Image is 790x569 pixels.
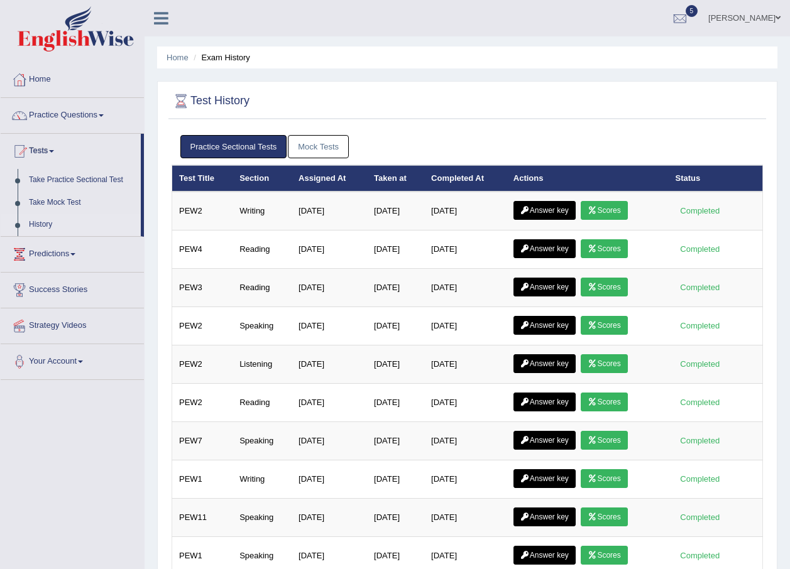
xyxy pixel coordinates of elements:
td: [DATE] [367,384,424,422]
a: Answer key [513,239,576,258]
td: Speaking [233,499,292,537]
td: [DATE] [367,307,424,345]
a: Answer key [513,546,576,565]
th: Test Title [172,165,233,192]
th: Section [233,165,292,192]
td: PEW2 [172,384,233,422]
a: Scores [581,239,627,258]
a: Practice Sectional Tests [180,135,287,158]
td: [DATE] [367,499,424,537]
td: [DATE] [424,499,507,537]
td: [DATE] [424,460,507,499]
a: Take Mock Test [23,192,141,214]
a: Scores [581,278,627,296]
td: PEW1 [172,460,233,499]
a: Answer key [513,469,576,488]
td: [DATE] [367,269,424,307]
td: [DATE] [424,192,507,230]
td: [DATE] [367,345,424,384]
td: PEW3 [172,269,233,307]
a: Predictions [1,237,144,268]
th: Taken at [367,165,424,192]
td: [DATE] [367,422,424,460]
td: [DATE] [292,307,367,345]
div: Completed [676,242,725,256]
td: [DATE] [424,422,507,460]
td: [DATE] [424,307,507,345]
div: Completed [676,281,725,294]
span: 5 [686,5,698,17]
a: Answer key [513,431,576,450]
td: PEW2 [172,307,233,345]
a: Answer key [513,393,576,411]
a: History [23,214,141,236]
th: Status [669,165,763,192]
td: [DATE] [424,230,507,269]
a: Strategy Videos [1,308,144,340]
td: [DATE] [424,345,507,384]
a: Scores [581,469,627,488]
td: [DATE] [292,499,367,537]
a: Answer key [513,278,576,296]
div: Completed [676,319,725,332]
a: Tests [1,134,141,165]
td: Writing [233,460,292,499]
a: Answer key [513,201,576,220]
a: Take Practice Sectional Test [23,169,141,192]
a: Answer key [513,316,576,335]
td: Reading [233,230,292,269]
div: Completed [676,472,725,485]
td: PEW11 [172,499,233,537]
td: PEW4 [172,230,233,269]
a: Scores [581,316,627,335]
td: [DATE] [367,192,424,230]
a: Mock Tests [288,135,349,158]
div: Completed [676,396,725,409]
td: PEW2 [172,345,233,384]
td: Writing [233,192,292,230]
th: Assigned At [292,165,367,192]
td: [DATE] [292,269,367,307]
td: PEW7 [172,422,233,460]
a: Success Stories [1,273,144,304]
td: [DATE] [292,422,367,460]
a: Scores [581,354,627,373]
td: [DATE] [424,269,507,307]
td: Listening [233,345,292,384]
td: Reading [233,384,292,422]
div: Completed [676,434,725,447]
td: [DATE] [292,192,367,230]
a: Scores [581,201,627,220]
td: [DATE] [292,230,367,269]
td: [DATE] [367,230,424,269]
td: [DATE] [292,345,367,384]
td: [DATE] [292,384,367,422]
a: Answer key [513,354,576,373]
a: Home [1,62,144,94]
a: Scores [581,507,627,526]
a: Answer key [513,507,576,526]
td: Speaking [233,422,292,460]
a: Practice Questions [1,98,144,129]
h2: Test History [172,92,250,111]
td: PEW2 [172,192,233,230]
a: Scores [581,546,627,565]
div: Completed [676,204,725,217]
div: Completed [676,549,725,562]
a: Your Account [1,344,144,376]
td: Speaking [233,307,292,345]
th: Actions [507,165,669,192]
div: Completed [676,357,725,371]
td: Reading [233,269,292,307]
div: Completed [676,511,725,524]
a: Scores [581,431,627,450]
li: Exam History [190,51,250,63]
a: Home [167,53,189,62]
td: [DATE] [424,384,507,422]
td: [DATE] [292,460,367,499]
td: [DATE] [367,460,424,499]
th: Completed At [424,165,507,192]
a: Scores [581,393,627,411]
